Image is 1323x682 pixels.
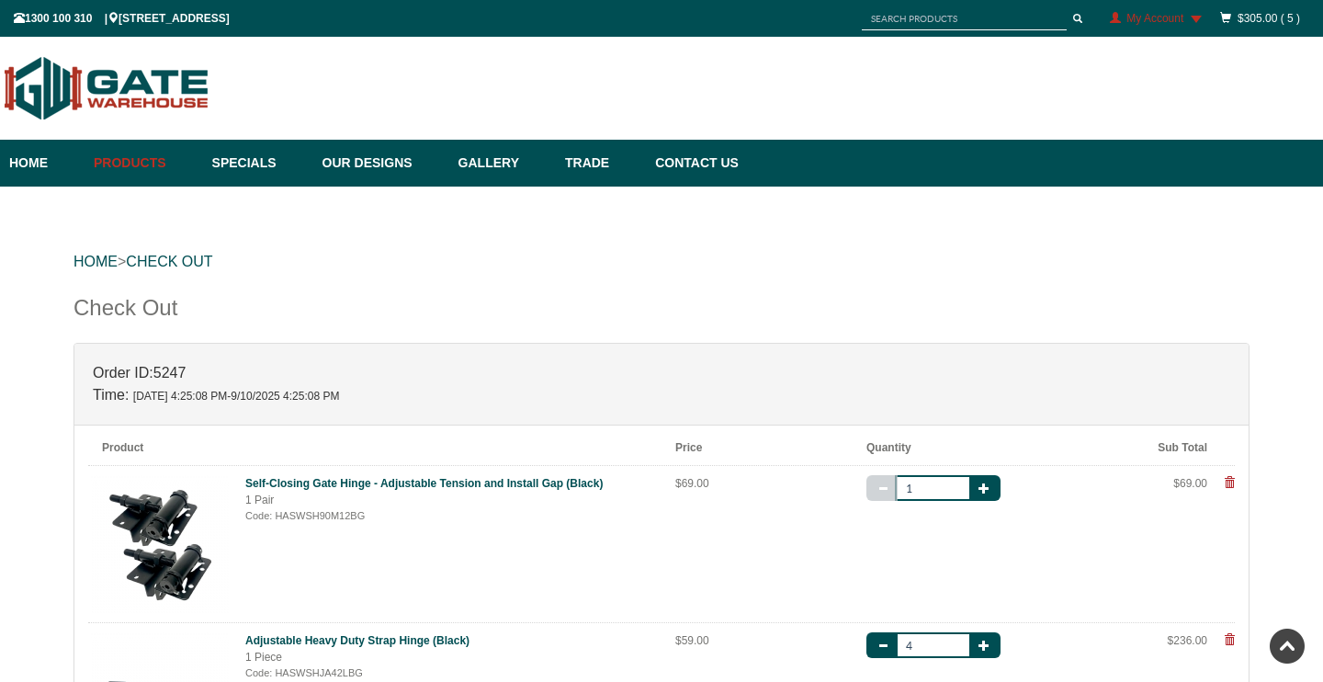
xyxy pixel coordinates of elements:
a: Adjustable Heavy Duty Strap Hinge (Black) [245,634,469,647]
div: $69.00 [675,475,839,492]
div: Code: HASWSHJA42LBG [245,665,648,681]
b: Price [675,441,702,454]
a: Check Out [126,254,212,269]
a: Home [9,140,85,187]
div: Check Out [73,291,1249,343]
a: $305.00 ( 5 ) [1238,12,1300,25]
a: Products [85,140,203,187]
b: Quantity [866,441,911,454]
div: 1 Piece [245,649,648,665]
div: $69.00 [1057,475,1207,492]
img: self-closing-gate-hinge-adjustable-tension-and-install-gap-black-202462119249-ksd_thumb_small.jpg [91,475,229,613]
a: Our Designs [313,140,449,187]
a: Contact Us [646,140,739,187]
a: Self-Closing Gate Hinge - Adjustable Tension and Install Gap (Black) [245,477,603,490]
b: Sub Total [1158,441,1207,454]
a: Gallery [449,140,556,187]
strong: Order ID: [93,365,153,381]
div: $59.00 [675,632,839,649]
div: Code: HASWSH90M12BG [245,508,648,524]
a: Trade [556,140,646,187]
b: Product [102,441,143,454]
div: 1 Pair [245,492,648,508]
a: HOME [73,254,118,269]
span: 1300 100 310 | [STREET_ADDRESS] [14,12,230,25]
span: My Account [1126,12,1183,25]
div: $236.00 [1057,632,1207,649]
div: 5247 [74,344,1249,426]
span: [DATE] 4:25:08 PM-9/10/2025 4:25:08 PM [133,390,340,403]
div: > [73,233,1249,291]
a: Specials [203,140,313,187]
input: SEARCH PRODUCTS [862,7,1067,30]
strong: Time: [93,387,129,403]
